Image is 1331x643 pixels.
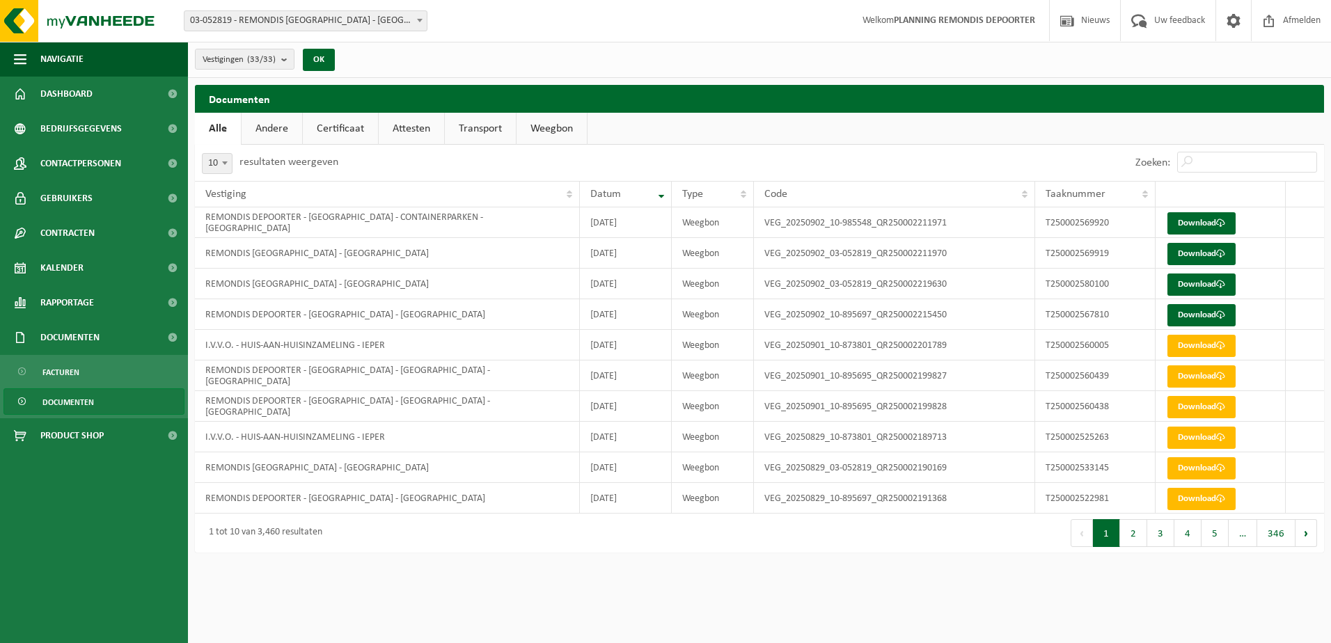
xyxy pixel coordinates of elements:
div: 1 tot 10 van 3,460 resultaten [202,521,322,546]
td: [DATE] [580,238,672,269]
a: Download [1167,365,1236,388]
span: Taaknummer [1046,189,1105,200]
td: [DATE] [580,207,672,238]
span: … [1229,519,1257,547]
a: Weegbon [517,113,587,145]
a: Alle [195,113,241,145]
a: Documenten [3,388,184,415]
a: Certificaat [303,113,378,145]
td: Weegbon [672,452,753,483]
button: 346 [1257,519,1295,547]
td: VEG_20250902_10-985548_QR250002211971 [754,207,1036,238]
span: 10 [202,153,233,174]
span: Contactpersonen [40,146,121,181]
span: Gebruikers [40,181,93,216]
td: VEG_20250829_03-052819_QR250002190169 [754,452,1036,483]
td: [DATE] [580,299,672,330]
a: Download [1167,243,1236,265]
td: REMONDIS DEPOORTER - [GEOGRAPHIC_DATA] - [GEOGRAPHIC_DATA] - [GEOGRAPHIC_DATA] [195,360,580,391]
td: I.V.V.O. - HUIS-AAN-HUISINZAMELING - IEPER [195,330,580,360]
span: Vestigingen [203,49,276,70]
td: VEG_20250902_03-052819_QR250002211970 [754,238,1036,269]
a: Download [1167,488,1236,510]
td: REMONDIS [GEOGRAPHIC_DATA] - [GEOGRAPHIC_DATA] [195,238,580,269]
td: [DATE] [580,483,672,514]
td: T250002569919 [1035,238,1156,269]
a: Transport [445,113,516,145]
td: [DATE] [580,360,672,391]
td: T250002522981 [1035,483,1156,514]
td: REMONDIS DEPOORTER - [GEOGRAPHIC_DATA] - [GEOGRAPHIC_DATA] - [GEOGRAPHIC_DATA] [195,391,580,422]
td: I.V.V.O. - HUIS-AAN-HUISINZAMELING - IEPER [195,422,580,452]
td: [DATE] [580,330,672,360]
a: Attesten [379,113,444,145]
span: Product Shop [40,418,104,453]
span: Kalender [40,251,84,285]
span: Rapportage [40,285,94,320]
span: Documenten [40,320,100,355]
td: Weegbon [672,483,753,514]
span: Contracten [40,216,95,251]
td: T250002580100 [1035,269,1156,299]
span: Vestiging [205,189,246,200]
td: Weegbon [672,391,753,422]
label: resultaten weergeven [239,157,338,168]
td: VEG_20250901_10-873801_QR250002201789 [754,330,1036,360]
td: [DATE] [580,391,672,422]
span: Code [764,189,787,200]
td: [DATE] [580,452,672,483]
count: (33/33) [247,55,276,64]
td: Weegbon [672,269,753,299]
td: T250002560439 [1035,360,1156,391]
td: T250002567810 [1035,299,1156,330]
span: 10 [203,154,232,173]
td: VEG_20250901_10-895695_QR250002199828 [754,391,1036,422]
a: Facturen [3,358,184,385]
button: OK [303,49,335,71]
span: Facturen [42,359,79,386]
a: Download [1167,212,1236,235]
td: T250002569920 [1035,207,1156,238]
a: Download [1167,335,1236,357]
a: Download [1167,304,1236,326]
h2: Documenten [195,85,1324,112]
td: T250002533145 [1035,452,1156,483]
td: T250002560005 [1035,330,1156,360]
td: [DATE] [580,269,672,299]
td: REMONDIS DEPOORTER - [GEOGRAPHIC_DATA] - [GEOGRAPHIC_DATA] [195,299,580,330]
span: Documenten [42,389,94,415]
td: T250002560438 [1035,391,1156,422]
a: Download [1167,273,1236,296]
a: Download [1167,396,1236,418]
td: REMONDIS [GEOGRAPHIC_DATA] - [GEOGRAPHIC_DATA] [195,269,580,299]
button: Vestigingen(33/33) [195,49,294,70]
td: [DATE] [580,422,672,452]
button: 1 [1093,519,1120,547]
span: Type [682,189,703,200]
td: Weegbon [672,299,753,330]
td: REMONDIS DEPOORTER - [GEOGRAPHIC_DATA] - CONTAINERPARKEN - [GEOGRAPHIC_DATA] [195,207,580,238]
span: Bedrijfsgegevens [40,111,122,146]
td: Weegbon [672,330,753,360]
button: 3 [1147,519,1174,547]
td: Weegbon [672,238,753,269]
td: VEG_20250829_10-873801_QR250002189713 [754,422,1036,452]
span: 03-052819 - REMONDIS WEST-VLAANDEREN - OOSTENDE [184,11,427,31]
button: 5 [1202,519,1229,547]
button: 4 [1174,519,1202,547]
td: VEG_20250902_10-895697_QR250002215450 [754,299,1036,330]
td: Weegbon [672,207,753,238]
span: Dashboard [40,77,93,111]
td: VEG_20250902_03-052819_QR250002219630 [754,269,1036,299]
td: VEG_20250901_10-895695_QR250002199827 [754,360,1036,391]
td: Weegbon [672,422,753,452]
td: T250002525263 [1035,422,1156,452]
a: Download [1167,427,1236,449]
a: Andere [242,113,302,145]
td: REMONDIS [GEOGRAPHIC_DATA] - [GEOGRAPHIC_DATA] [195,452,580,483]
span: Navigatie [40,42,84,77]
span: Datum [590,189,621,200]
button: Previous [1071,519,1093,547]
a: Download [1167,457,1236,479]
button: 2 [1120,519,1147,547]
